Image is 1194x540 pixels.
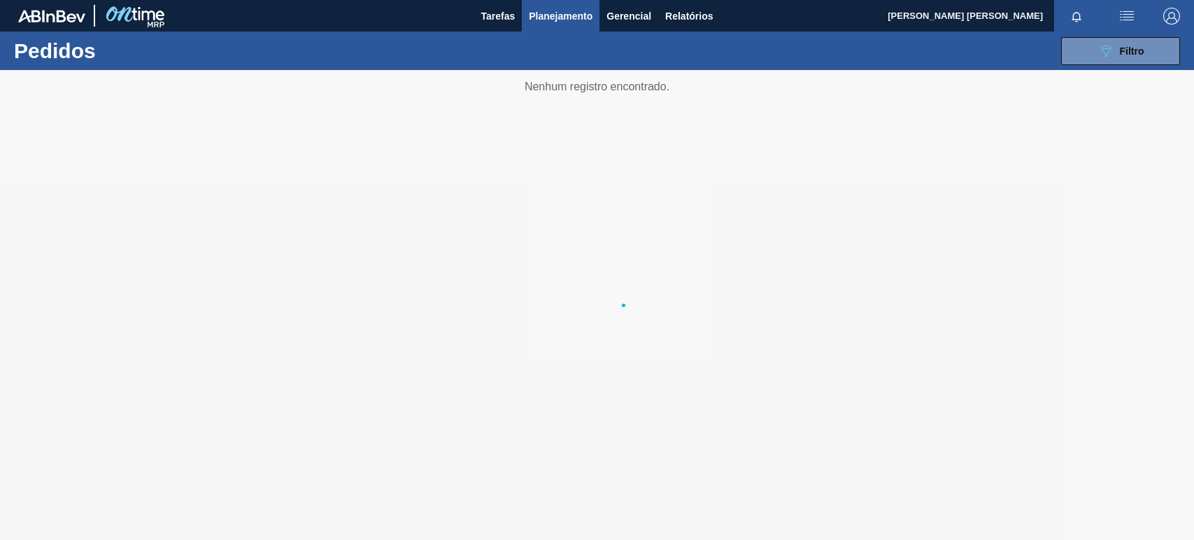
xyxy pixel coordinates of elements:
[606,8,651,25] span: Gerencial
[1163,8,1180,25] img: Logout
[1118,8,1135,25] img: userActions
[1120,46,1144,57] span: Filtro
[1061,37,1180,65] button: Filtro
[18,10,85,22] img: TNhmsLtSVTkK8tSr43FrP2fwEKptu5GPRR3wAAAABJRU5ErkJggg==
[14,43,219,59] h1: Pedidos
[1054,6,1099,26] button: Notificações
[665,8,713,25] span: Relatórios
[481,8,515,25] span: Tarefas
[529,8,592,25] span: Planejamento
